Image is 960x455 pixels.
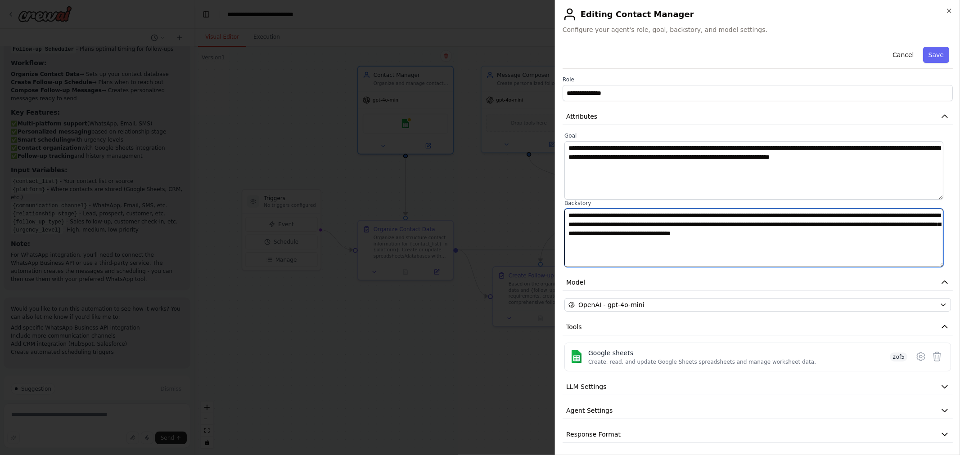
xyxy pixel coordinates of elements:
[564,200,951,207] label: Backstory
[566,406,613,415] span: Agent Settings
[566,278,585,287] span: Model
[578,300,644,309] span: OpenAI - gpt-4o-mini
[566,382,607,391] span: LLM Settings
[588,348,816,357] div: Google sheets
[563,402,953,419] button: Agent Settings
[570,350,583,363] img: Google sheets
[564,298,951,312] button: OpenAI - gpt-4o-mini
[563,274,953,291] button: Model
[929,348,945,365] button: Delete tool
[566,112,597,121] span: Attributes
[563,7,953,22] h2: Editing Contact Manager
[563,319,953,335] button: Tools
[566,322,582,331] span: Tools
[913,348,929,365] button: Configure tool
[563,426,953,443] button: Response Format
[588,358,816,366] div: Create, read, and update Google Sheets spreadsheets and manage worksheet data.
[563,379,953,395] button: LLM Settings
[566,430,621,439] span: Response Format
[564,132,951,139] label: Goal
[890,352,907,361] span: 2 of 5
[563,108,953,125] button: Attributes
[563,76,953,83] label: Role
[887,47,919,63] button: Cancel
[563,25,953,34] span: Configure your agent's role, goal, backstory, and model settings.
[923,47,949,63] button: Save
